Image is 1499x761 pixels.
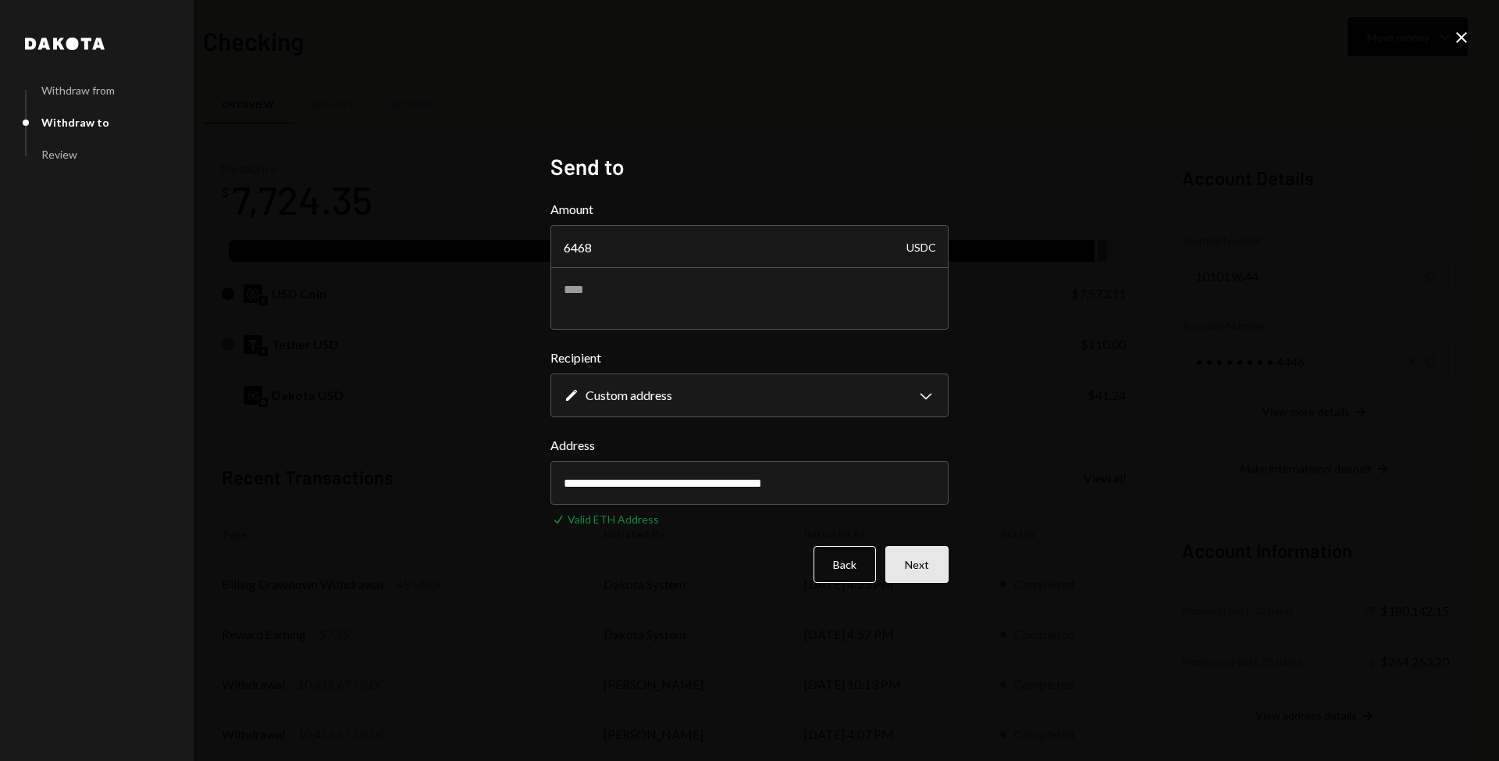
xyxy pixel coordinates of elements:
div: USDC [906,225,936,269]
div: Withdraw from [41,84,115,97]
div: Valid ETH Address [568,511,659,527]
button: Back [814,546,876,583]
h2: Send to [550,152,949,182]
input: Enter amount [550,225,949,269]
label: Address [550,436,949,455]
div: Withdraw to [41,116,109,129]
label: Recipient [550,348,949,367]
label: Amount [550,200,949,219]
button: Next [885,546,949,583]
button: Recipient [550,373,949,417]
div: Review [41,148,77,161]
